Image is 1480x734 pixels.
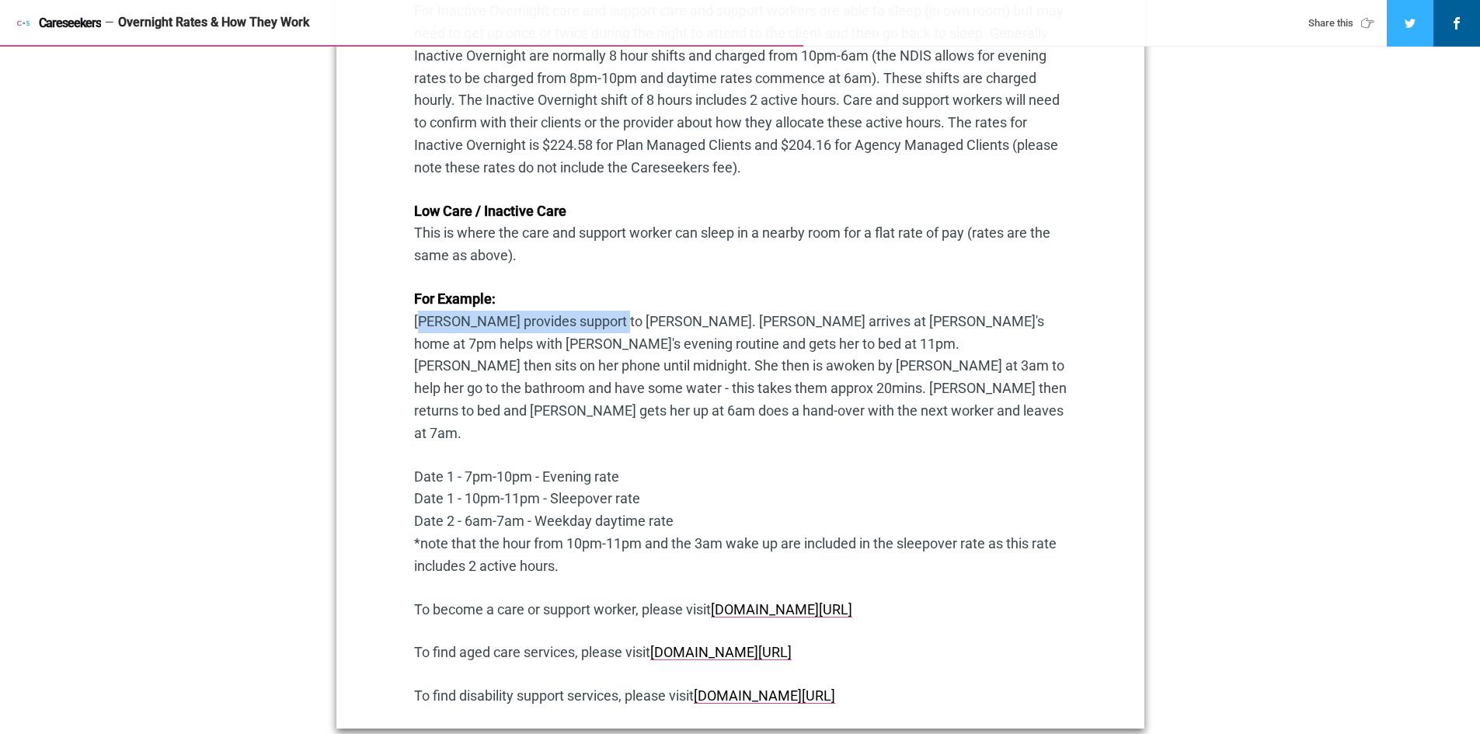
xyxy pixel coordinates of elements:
[414,685,1067,708] p: To find disability support services, please visit
[414,466,1067,578] p: Date 1 - 7pm-10pm - Evening rate Date 1 - 10pm-11pm - Sleepover rate Date 2 - 6am-7am - Weekday d...
[16,16,101,31] a: Careseekers
[1308,16,1379,30] div: Share this
[118,15,1279,31] div: Overnight Rates & How They Work
[414,599,1067,621] p: To become a care or support worker, please visit
[414,288,1067,445] p: [PERSON_NAME] provides support to [PERSON_NAME]. [PERSON_NAME] arrives at [PERSON_NAME]'s home at...
[650,644,792,660] a: [DOMAIN_NAME][URL]
[39,16,101,30] span: Careseekers
[694,687,835,704] a: [DOMAIN_NAME][URL]
[414,200,1067,267] p: This is where the care and support worker can sleep in a nearby room for a flat rate of pay (rate...
[414,290,496,307] strong: For Example:
[16,16,31,31] img: Careseekers icon
[414,203,566,219] strong: Low Care / Inactive Care
[105,17,114,29] span: —
[414,642,1067,664] p: To find aged care services, please visit
[711,601,852,617] a: [DOMAIN_NAME][URL]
